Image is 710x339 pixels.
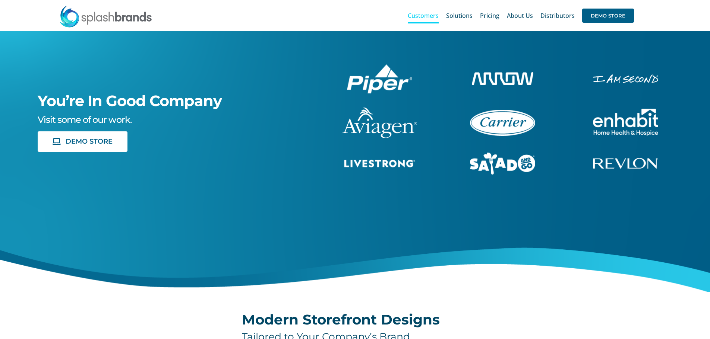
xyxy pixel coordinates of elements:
span: Customers [408,13,439,19]
nav: Main Menu [408,4,634,28]
span: About Us [507,13,533,19]
img: Carrier Brand Store [470,110,535,136]
a: sng-1C [470,151,535,160]
img: Revlon [593,158,658,169]
img: Arrow Store [472,72,533,85]
span: Pricing [480,13,499,19]
a: carrier-1B [470,109,535,117]
a: Customers [408,4,439,28]
img: Enhabit Gear Store [593,109,658,136]
a: Distributors [540,4,575,28]
span: Solutions [446,13,473,19]
img: I Am Second Store [593,74,658,83]
img: aviagen-1C [343,108,417,138]
img: Salad And Go Store [470,153,535,175]
a: livestrong-5E-website [344,159,415,167]
a: arrow-white [472,71,533,79]
span: Distributors [540,13,575,19]
a: piper-White [347,63,412,71]
span: You’re In Good Company [38,92,222,110]
h2: Modern Storefront Designs [242,312,468,327]
img: Piper Pilot Ship [347,64,412,93]
a: enhabit-stacked-white [593,73,658,81]
a: revlon-flat-white [593,157,658,165]
a: DEMO STORE [582,4,634,28]
a: DEMO STORE [38,131,128,152]
a: Pricing [480,4,499,28]
a: enhabit-stacked-white [593,108,658,116]
span: Visit some of our work. [38,114,132,125]
span: DEMO STORE [66,138,113,145]
img: Livestrong Store [344,160,415,167]
img: SplashBrands.com Logo [59,5,152,28]
span: DEMO STORE [582,9,634,23]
